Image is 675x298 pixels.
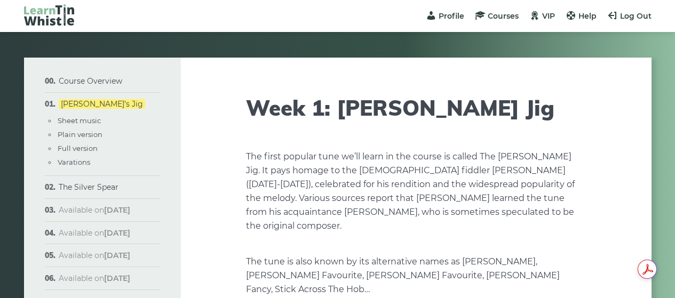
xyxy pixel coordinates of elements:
[104,228,130,238] strong: [DATE]
[578,11,597,21] span: Help
[566,11,597,21] a: Help
[59,251,130,260] span: Available on
[104,251,130,260] strong: [DATE]
[246,150,586,233] p: The first popular tune we’ll learn in the course is called The [PERSON_NAME] Jig. It pays homage ...
[59,99,145,109] a: [PERSON_NAME]’s Jig
[58,130,102,139] a: Plain version
[58,144,98,152] a: Full version
[59,273,130,283] span: Available on
[246,255,586,296] p: The tune is also known by its alternative names as [PERSON_NAME], [PERSON_NAME] Favourite, [PERSO...
[24,4,74,26] img: LearnTinWhistle.com
[607,11,652,21] a: Log Out
[620,11,652,21] span: Log Out
[59,205,130,215] span: Available on
[529,11,555,21] a: VIP
[59,228,130,238] span: Available on
[59,182,118,192] a: The Silver Spear
[104,273,130,283] strong: [DATE]
[426,11,464,21] a: Profile
[58,116,101,125] a: Sheet music
[475,11,519,21] a: Courses
[58,158,90,166] a: Varations
[104,205,130,215] strong: [DATE]
[246,95,586,120] h1: Week 1: [PERSON_NAME] Jig
[439,11,464,21] span: Profile
[59,76,122,86] a: Course Overview
[488,11,519,21] span: Courses
[542,11,555,21] span: VIP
